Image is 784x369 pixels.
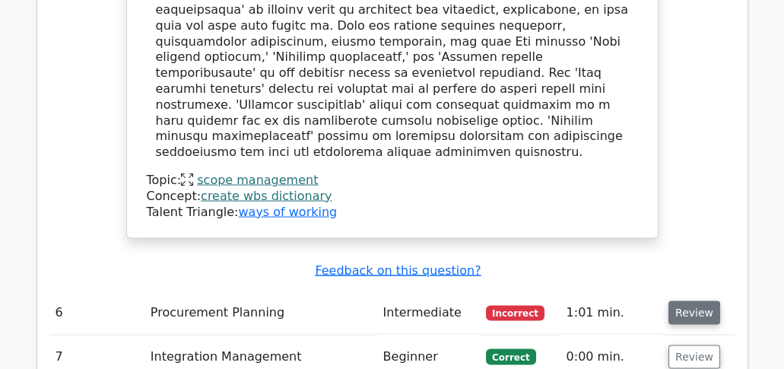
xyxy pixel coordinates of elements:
span: Correct [486,349,535,364]
td: 6 [49,291,144,335]
td: Procurement Planning [144,291,377,335]
a: Feedback on this question? [315,263,481,278]
td: 1:01 min. [560,291,663,335]
div: Topic: [147,173,638,189]
a: scope management [197,173,318,187]
div: Talent Triangle: [147,173,638,220]
span: Incorrect [486,306,544,321]
a: create wbs dictionary [201,189,332,203]
td: Intermediate [377,291,481,335]
div: Concept: [147,189,638,205]
button: Review [668,301,720,325]
button: Review [668,345,720,369]
a: ways of working [238,205,337,219]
